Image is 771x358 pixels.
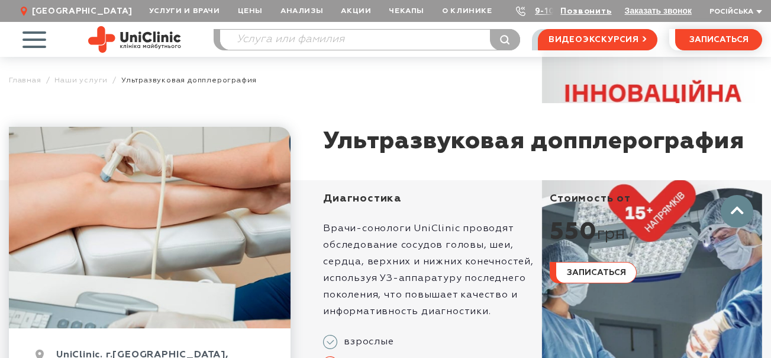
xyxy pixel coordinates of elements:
[567,268,626,277] span: записаться
[121,76,257,85] span: Ультразвуковая допплерография
[88,26,181,53] img: Site
[597,225,625,245] span: грн
[689,36,749,44] span: записаться
[323,220,535,320] p: Врачи-сонологи UniClinic проводят обследование сосудов головы, шеи, сердца, верхних и нижних коне...
[625,6,692,15] button: Заказать звонок
[337,336,393,348] span: взрослые
[550,218,762,247] div: 550
[549,30,639,50] span: видеоэкскурсия
[535,7,561,15] a: 9-103
[220,30,520,50] input: Услуга или фамилия
[550,262,637,283] button: записаться
[707,8,762,17] button: Російська
[323,127,744,156] h1: Ультразвуковая допплерография
[54,76,108,85] a: Наши услуги
[323,192,535,206] div: Диагностика
[9,76,41,85] a: Главная
[32,6,133,17] span: [GEOGRAPHIC_DATA]
[560,7,611,15] a: Позвонить
[675,29,762,50] button: записаться
[538,29,657,50] a: видеоэкскурсия
[709,8,753,15] span: Російська
[550,193,631,204] span: стоимость от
